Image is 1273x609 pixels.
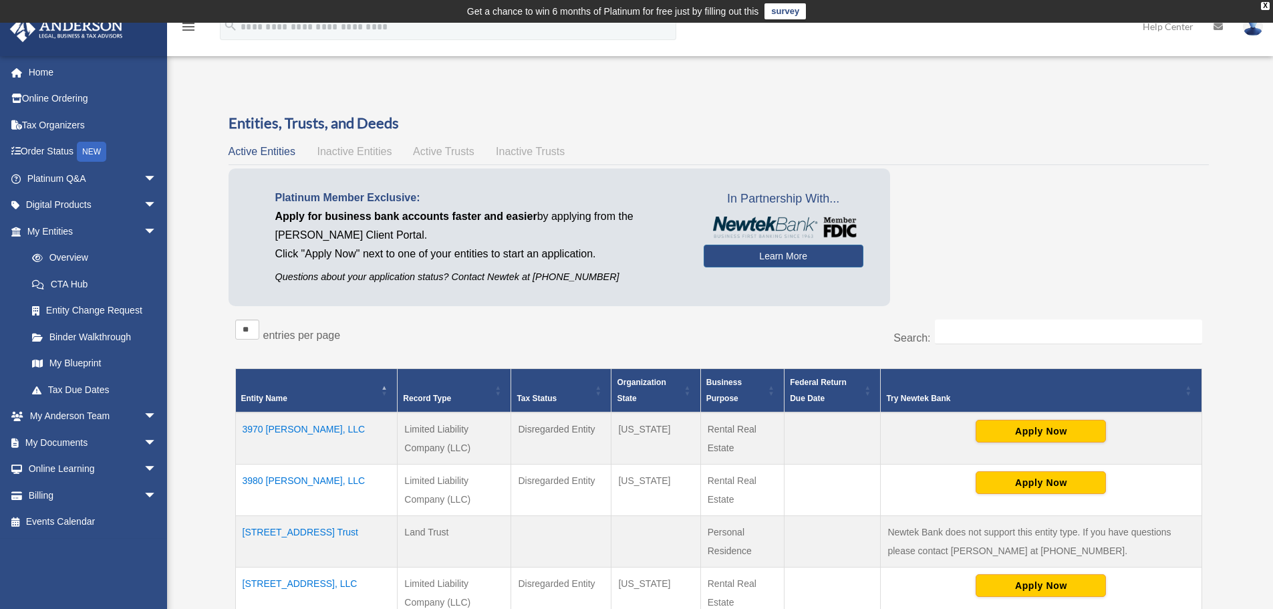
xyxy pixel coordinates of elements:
th: Federal Return Due Date: Activate to sort [785,369,881,413]
a: Tax Due Dates [19,376,170,403]
th: Business Purpose: Activate to sort [700,369,784,413]
a: Online Learningarrow_drop_down [9,456,177,483]
button: Apply Now [976,574,1106,597]
span: Entity Name [241,394,287,403]
span: Inactive Entities [317,146,392,157]
div: NEW [77,142,106,162]
img: User Pic [1243,17,1263,36]
td: Land Trust [398,516,511,568]
a: Home [9,59,177,86]
img: Anderson Advisors Platinum Portal [6,16,127,42]
a: CTA Hub [19,271,170,297]
a: Digital Productsarrow_drop_down [9,192,177,219]
td: Rental Real Estate [700,412,784,465]
button: Apply Now [976,420,1106,443]
a: My Entitiesarrow_drop_down [9,218,170,245]
span: Organization State [617,378,666,403]
td: Newtek Bank does not support this entity type. If you have questions please contact [PERSON_NAME]... [881,516,1201,568]
i: menu [180,19,196,35]
p: Questions about your application status? Contact Newtek at [PHONE_NUMBER] [275,269,684,285]
td: Disregarded Entity [511,465,611,516]
a: My Blueprint [19,350,170,377]
span: Federal Return Due Date [790,378,847,403]
h3: Entities, Trusts, and Deeds [229,113,1209,134]
th: Entity Name: Activate to invert sorting [235,369,398,413]
a: Overview [19,245,164,271]
td: [STREET_ADDRESS] Trust [235,516,398,568]
td: Personal Residence [700,516,784,568]
a: survey [764,3,806,19]
span: Record Type [403,394,451,403]
label: entries per page [263,330,341,341]
th: Organization State: Activate to sort [611,369,700,413]
i: search [223,18,238,33]
a: Billingarrow_drop_down [9,482,177,509]
span: arrow_drop_down [144,403,170,431]
img: NewtekBankLogoSM.png [710,217,857,238]
label: Search: [893,332,930,344]
a: menu [180,23,196,35]
span: arrow_drop_down [144,218,170,245]
td: Limited Liability Company (LLC) [398,465,511,516]
p: by applying from the [PERSON_NAME] Client Portal. [275,207,684,245]
td: Limited Liability Company (LLC) [398,412,511,465]
a: Events Calendar [9,509,177,535]
button: Apply Now [976,471,1106,494]
span: In Partnership With... [704,189,863,210]
th: Tax Status: Activate to sort [511,369,611,413]
td: Disregarded Entity [511,412,611,465]
a: Binder Walkthrough [19,324,170,350]
a: Platinum Q&Aarrow_drop_down [9,165,177,192]
div: Try Newtek Bank [886,390,1181,406]
span: Tax Status [517,394,557,403]
div: close [1261,2,1270,10]
td: [US_STATE] [611,465,700,516]
p: Platinum Member Exclusive: [275,189,684,207]
span: Active Entities [229,146,295,157]
th: Try Newtek Bank : Activate to sort [881,369,1201,413]
p: Click "Apply Now" next to one of your entities to start an application. [275,245,684,263]
a: Entity Change Request [19,297,170,324]
span: arrow_drop_down [144,165,170,193]
a: Online Ordering [9,86,177,112]
span: arrow_drop_down [144,482,170,509]
div: Get a chance to win 6 months of Platinum for free just by filling out this [467,3,759,19]
td: Rental Real Estate [700,465,784,516]
a: My Anderson Teamarrow_drop_down [9,403,177,430]
span: arrow_drop_down [144,429,170,457]
span: Active Trusts [413,146,474,157]
a: Tax Organizers [9,112,177,138]
span: Apply for business bank accounts faster and easier [275,211,537,222]
td: 3980 [PERSON_NAME], LLC [235,465,398,516]
span: Inactive Trusts [496,146,565,157]
a: Order StatusNEW [9,138,177,166]
span: arrow_drop_down [144,456,170,483]
th: Record Type: Activate to sort [398,369,511,413]
td: [US_STATE] [611,412,700,465]
span: Business Purpose [706,378,742,403]
span: arrow_drop_down [144,192,170,219]
a: My Documentsarrow_drop_down [9,429,177,456]
td: 3970 [PERSON_NAME], LLC [235,412,398,465]
a: Learn More [704,245,863,267]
